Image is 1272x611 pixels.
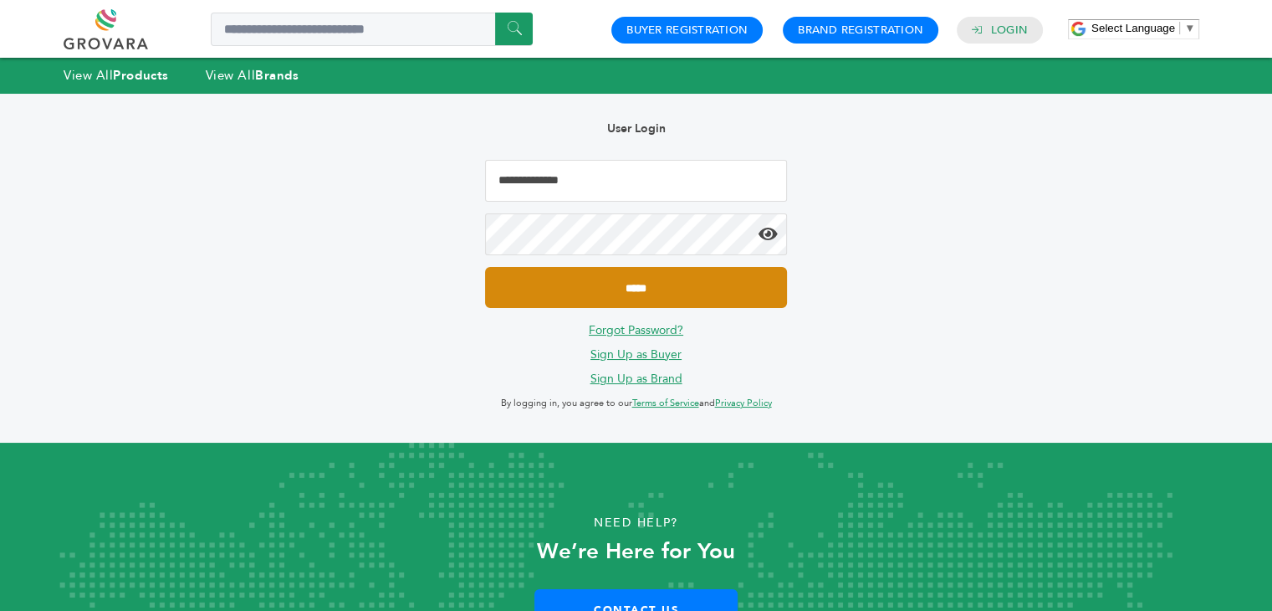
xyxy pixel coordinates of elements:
[1184,22,1195,34] span: ▼
[485,160,786,202] input: Email Address
[206,67,299,84] a: View AllBrands
[632,397,699,409] a: Terms of Service
[64,67,169,84] a: View AllProducts
[255,67,299,84] strong: Brands
[537,537,735,567] strong: We’re Here for You
[590,347,682,362] a: Sign Up as Buyer
[991,23,1028,38] a: Login
[211,13,533,46] input: Search a product or brand...
[1091,22,1195,34] a: Select Language​
[1091,22,1175,34] span: Select Language
[715,397,772,409] a: Privacy Policy
[1179,22,1180,34] span: ​
[64,511,1208,536] p: Need Help?
[798,23,923,38] a: Brand Registration
[485,393,786,413] p: By logging in, you agree to our and
[589,322,683,338] a: Forgot Password?
[485,213,786,255] input: Password
[113,67,168,84] strong: Products
[607,121,666,136] b: User Login
[626,23,748,38] a: Buyer Registration
[590,371,682,387] a: Sign Up as Brand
